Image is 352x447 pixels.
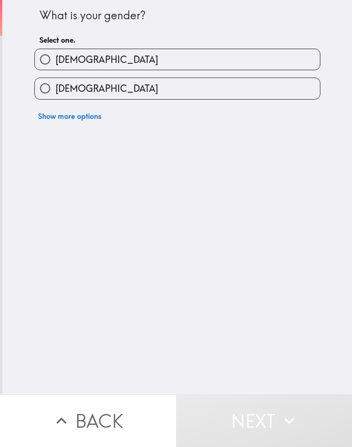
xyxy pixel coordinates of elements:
span: [DEMOGRAPHIC_DATA] [55,82,158,95]
span: [DEMOGRAPHIC_DATA] [55,53,158,66]
button: Show more options [34,107,105,125]
div: What is your gender? [39,8,315,23]
button: [DEMOGRAPHIC_DATA] [35,78,320,99]
h6: Select one. [39,35,315,45]
button: Next [176,394,352,447]
button: [DEMOGRAPHIC_DATA] [35,49,320,70]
